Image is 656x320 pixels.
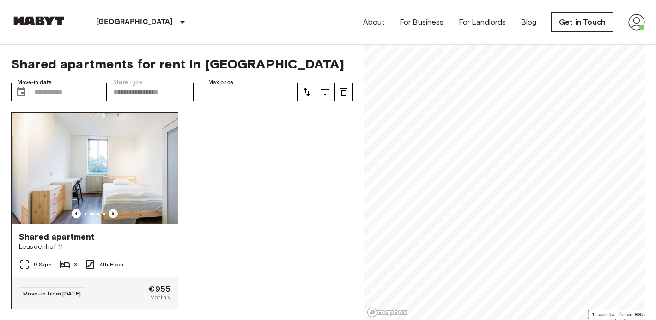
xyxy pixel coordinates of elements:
[316,83,334,101] button: tune
[11,16,67,25] img: Habyt
[19,231,95,242] span: Shared apartment
[72,209,81,218] button: Previous image
[628,14,645,31] img: avatar
[11,56,353,72] span: Shared apartments for rent in [GEOGRAPHIC_DATA]
[334,83,353,101] button: tune
[208,79,233,86] label: Max price
[521,17,537,28] a: Blog
[298,83,316,101] button: tune
[96,17,173,28] p: [GEOGRAPHIC_DATA]
[34,260,52,269] span: 9 Sqm
[12,83,30,101] button: Choose date
[28,113,194,224] img: Marketing picture of unit NL-05-015-02M
[19,242,170,252] span: Leusdenhof 11
[367,307,407,318] a: Mapbox logo
[551,12,613,32] a: Get in Touch
[363,17,385,28] a: About
[109,209,118,218] button: Previous image
[74,260,77,269] span: 3
[99,260,124,269] span: 4th Floor
[18,79,52,86] label: Move-in date
[400,17,444,28] a: For Business
[113,79,142,86] label: Share Type
[459,17,506,28] a: For Landlords
[150,293,170,302] span: Monthly
[23,290,81,297] span: Move-in from [DATE]
[592,310,648,319] span: 1 units from €955
[11,112,178,309] a: Marketing picture of unit NL-05-015-02MMarketing picture of unit NL-05-015-02MPrevious imagePrevi...
[148,285,170,293] span: €955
